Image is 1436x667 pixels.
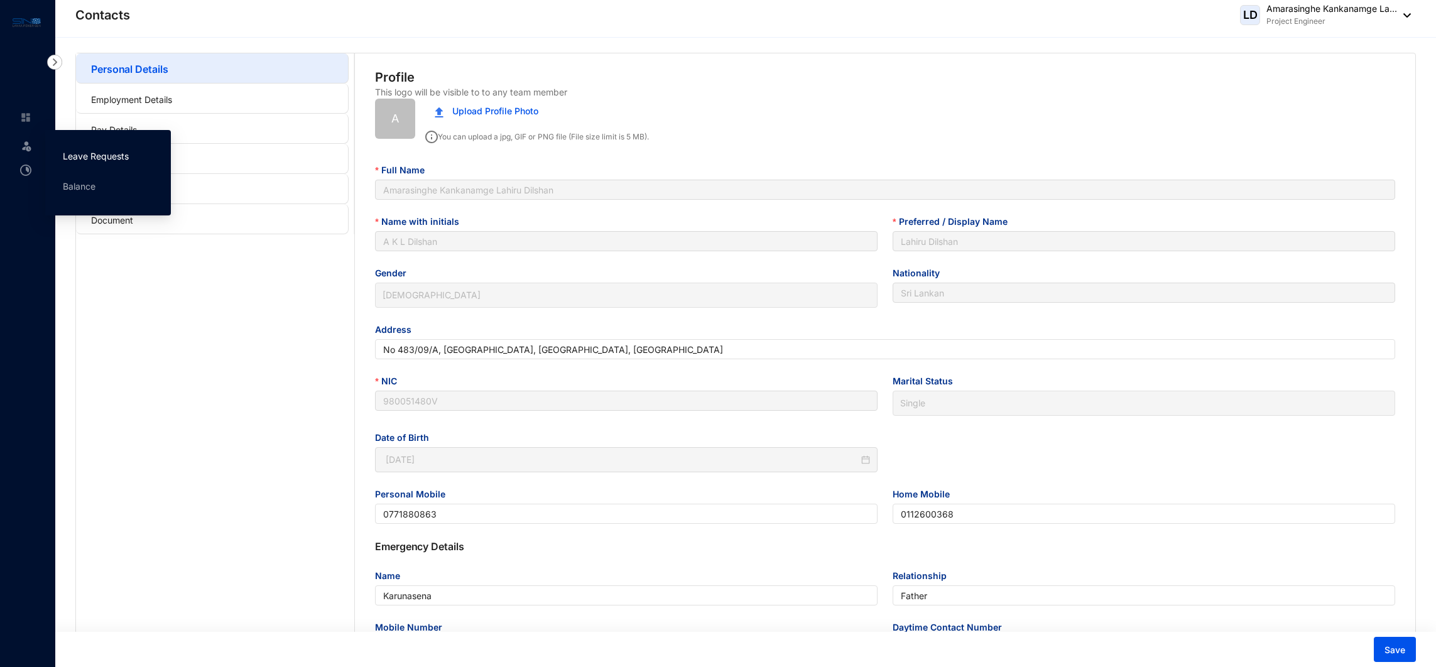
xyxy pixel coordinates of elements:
[91,63,168,75] a: Personal Details
[375,323,420,337] label: Address
[1374,637,1416,662] button: Save
[375,231,878,251] input: Name with initials
[893,231,1395,251] input: Preferred / Display Name
[1384,644,1405,656] span: Save
[63,181,95,192] a: Balance
[63,151,129,161] a: Leave Requests
[893,374,962,388] label: Marital Status
[91,124,137,135] a: Pay Details
[375,391,878,411] input: NIC
[91,94,172,105] a: Employment Details
[375,339,1395,359] input: Address
[425,131,438,143] img: info.ad751165ce926853d1d36026adaaebbf.svg
[75,6,130,24] p: Contacts
[375,431,438,445] label: Date of Birth
[10,158,40,183] li: Time Attendance
[375,585,878,605] input: Name
[10,105,40,130] li: Home
[375,487,454,501] label: Personal Mobile
[375,504,878,524] input: Personal Mobile
[452,104,538,118] span: Upload Profile Photo
[375,86,567,99] p: This logo will be visible to to any team member
[375,163,433,177] label: Full Name
[893,215,1016,229] label: Preferred / Display Name
[391,110,399,127] span: A
[1397,13,1411,18] img: dropdown-black.8e83cc76930a90b1a4fdb6d089b7bf3a.svg
[375,374,405,388] label: NIC
[1243,9,1258,21] span: LD
[20,139,33,152] img: leave-unselected.2934df6273408c3f84d9.svg
[386,453,859,467] input: Date of Birth
[425,126,649,143] p: You can upload a jpg, GIF or PNG file (File size limit is 5 MB).
[20,112,31,123] img: home-unselected.a29eae3204392db15eaf.svg
[1266,3,1397,15] p: Amarasinghe Kankanamge La...
[893,504,1395,524] input: Home Mobile
[893,283,1395,303] input: Nationality
[47,55,62,70] img: nav-icon-right.af6afadce00d159da59955279c43614e.svg
[13,15,41,30] img: logo
[893,621,1011,634] label: Daytime Contact Number
[375,621,451,634] label: Mobile Number
[375,68,415,86] p: Profile
[1266,15,1397,28] p: Project Engineer
[375,539,1395,554] p: Emergency Details
[425,99,548,124] button: Upload Profile Photo
[893,266,949,280] label: Nationality
[893,569,955,583] label: Relationship
[435,107,443,117] img: upload.c0f81fc875f389a06f631e1c6d8834da.svg
[20,165,31,176] img: time-attendance-unselected.8aad090b53826881fffb.svg
[375,569,409,583] label: Name
[893,585,1395,605] input: Relationship
[375,266,415,280] label: Gender
[893,487,959,501] label: Home Mobile
[375,180,1395,200] input: Full Name
[375,215,467,229] label: Name with initials
[383,286,870,305] span: Male
[900,394,1388,413] span: Single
